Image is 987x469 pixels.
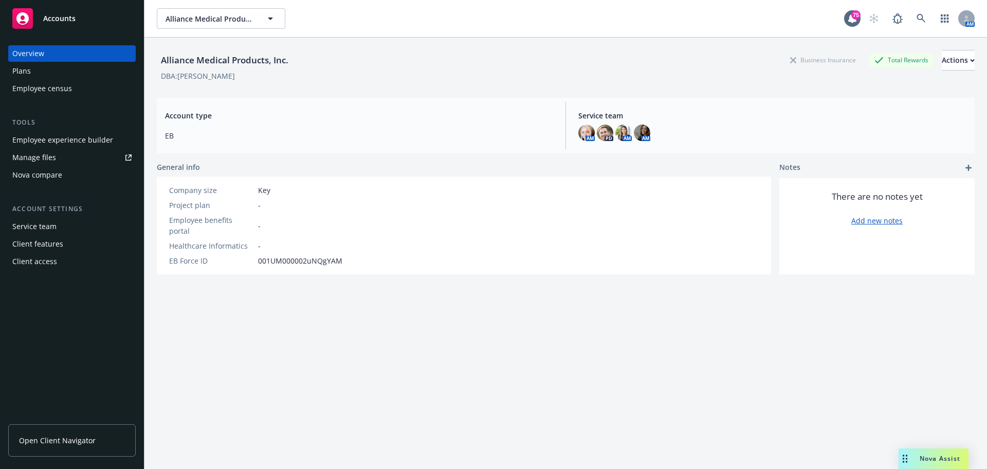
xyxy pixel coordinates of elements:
div: Manage files [12,149,56,166]
div: Business Insurance [785,54,861,66]
span: Notes [779,162,800,174]
a: Accounts [8,4,136,33]
a: Switch app [935,8,955,29]
span: Nova Assist [920,454,960,463]
a: Employee census [8,80,136,97]
div: Employee benefits portal [169,215,254,236]
div: Nova compare [12,167,62,183]
a: Nova compare [8,167,136,183]
a: Start snowing [864,8,884,29]
span: Alliance Medical Products, Inc. [166,13,254,24]
button: Alliance Medical Products, Inc. [157,8,285,29]
span: EB [165,130,553,141]
span: - [258,240,261,251]
img: photo [578,125,595,141]
span: - [258,200,261,211]
img: photo [634,125,650,141]
div: Project plan [169,200,254,211]
a: Plans [8,63,136,79]
a: Search [911,8,931,29]
div: Service team [12,218,57,235]
a: Manage files [8,149,136,166]
a: Client features [8,236,136,252]
img: photo [615,125,632,141]
a: Client access [8,253,136,270]
div: Total Rewards [869,54,934,66]
a: Report a Bug [887,8,908,29]
div: DBA: [PERSON_NAME] [161,71,235,81]
span: Accounts [43,14,76,23]
div: Overview [12,45,44,62]
div: Client access [12,253,57,270]
div: Healthcare Informatics [169,240,254,251]
span: There are no notes yet [832,190,923,203]
a: Add new notes [851,215,903,226]
div: Employee census [12,80,72,97]
div: Employee experience builder [12,132,113,148]
div: Tools [8,117,136,128]
div: Alliance Medical Products, Inc. [157,54,293,67]
div: Company size [169,185,254,196]
div: Client features [12,236,63,252]
span: Open Client Navigator [19,435,96,446]
div: Drag to move [899,448,911,469]
a: Service team [8,218,136,235]
span: - [258,220,261,231]
a: Overview [8,45,136,62]
div: Plans [12,63,31,79]
span: Key [258,185,270,196]
div: EB Force ID [169,255,254,266]
img: photo [597,125,613,141]
a: Employee experience builder [8,132,136,148]
span: General info [157,162,200,172]
span: 001UM000002uNQgYAM [258,255,342,266]
div: 75 [851,10,861,20]
button: Actions [942,50,975,71]
a: add [962,162,975,174]
div: Account settings [8,204,136,214]
span: Service team [578,110,966,121]
span: Account type [165,110,553,121]
button: Nova Assist [899,448,968,469]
